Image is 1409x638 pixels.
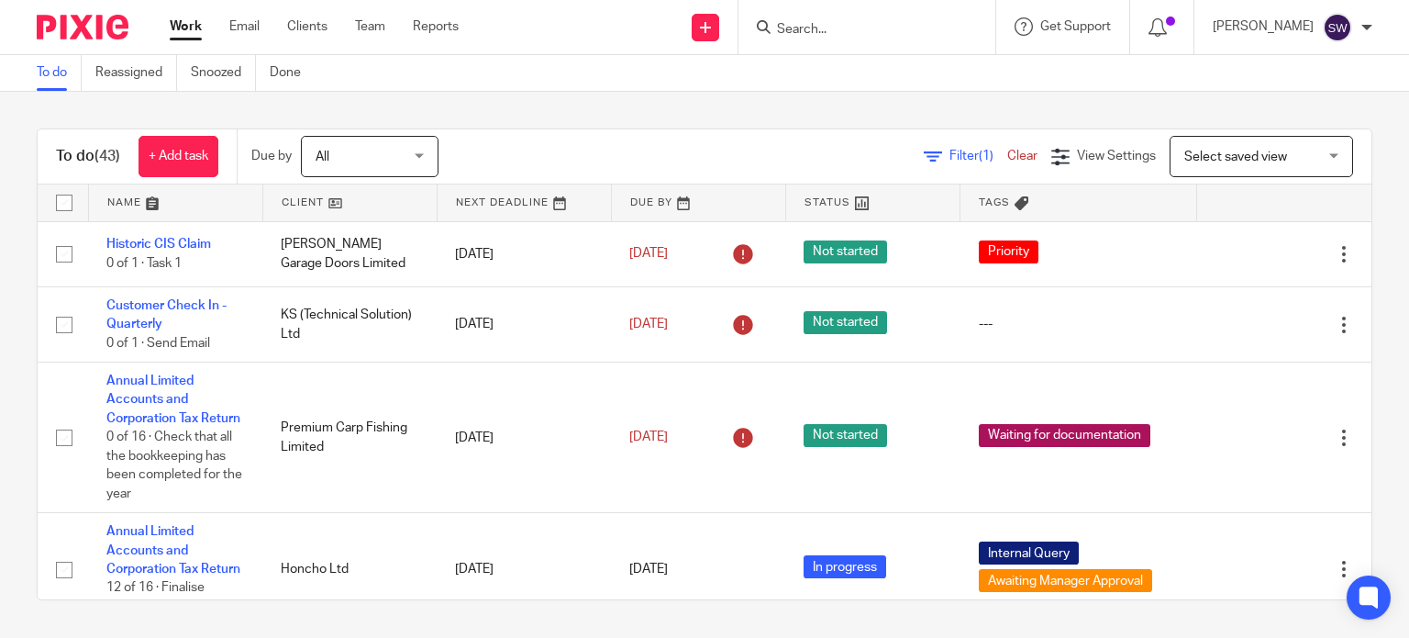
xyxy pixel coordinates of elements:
[1007,150,1037,162] a: Clear
[1040,20,1111,33] span: Get Support
[437,513,611,626] td: [DATE]
[979,315,1179,333] div: ---
[804,555,886,578] span: In progress
[287,17,327,36] a: Clients
[949,150,1007,162] span: Filter
[979,569,1152,592] span: Awaiting Manager Approval
[629,318,668,330] span: [DATE]
[979,424,1150,447] span: Waiting for documentation
[1077,150,1156,162] span: View Settings
[629,431,668,444] span: [DATE]
[355,17,385,36] a: Team
[1213,17,1314,36] p: [PERSON_NAME]
[979,542,1079,565] span: Internal Query
[629,248,668,261] span: [DATE]
[775,22,940,39] input: Search
[106,299,227,330] a: Customer Check In - Quarterly
[316,151,329,163] span: All
[437,286,611,362] td: [DATE]
[251,147,292,165] p: Due by
[139,136,218,177] a: + Add task
[262,286,437,362] td: KS (Technical Solution) Ltd
[95,55,177,91] a: Reassigned
[106,238,211,251] a: Historic CIS Claim
[56,147,120,166] h1: To do
[262,513,437,626] td: Honcho Ltd
[106,375,240,425] a: Annual Limited Accounts and Corporation Tax Return
[262,221,437,286] td: [PERSON_NAME] Garage Doors Limited
[804,311,887,334] span: Not started
[170,17,202,36] a: Work
[106,257,182,270] span: 0 of 1 · Task 1
[37,15,128,39] img: Pixie
[37,55,82,91] a: To do
[106,337,210,350] span: 0 of 1 · Send Email
[262,363,437,513] td: Premium Carp Fishing Limited
[413,17,459,36] a: Reports
[979,150,993,162] span: (1)
[437,363,611,513] td: [DATE]
[94,149,120,163] span: (43)
[437,221,611,286] td: [DATE]
[979,197,1010,207] span: Tags
[229,17,260,36] a: Email
[270,55,315,91] a: Done
[804,241,887,263] span: Not started
[979,241,1038,263] span: Priority
[191,55,256,91] a: Snoozed
[106,582,205,614] span: 12 of 16 · Finalise accounts
[804,424,887,447] span: Not started
[629,563,668,576] span: [DATE]
[106,525,240,576] a: Annual Limited Accounts and Corporation Tax Return
[106,431,242,500] span: 0 of 16 · Check that all the bookkeeping has been completed for the year
[1323,13,1352,42] img: svg%3E
[1184,151,1287,163] span: Select saved view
